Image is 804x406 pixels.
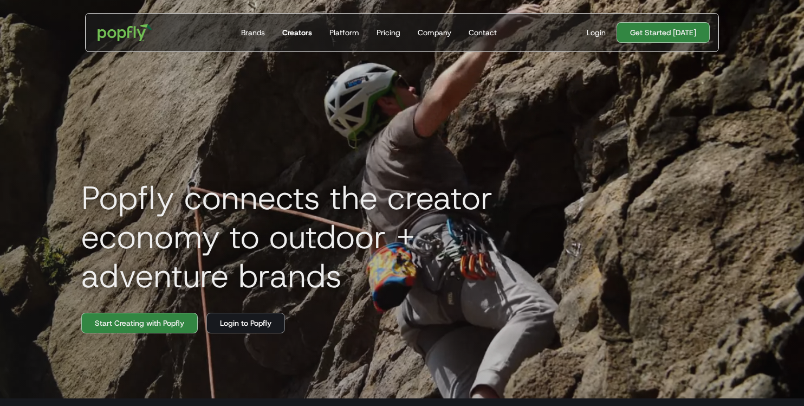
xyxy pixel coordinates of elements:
[582,27,610,38] a: Login
[206,313,285,333] a: Login to Popfly
[413,14,456,51] a: Company
[377,27,400,38] div: Pricing
[464,14,501,51] a: Contact
[90,16,160,49] a: home
[587,27,606,38] div: Login
[241,27,265,38] div: Brands
[73,178,560,295] h1: Popfly connects the creator economy to outdoor + adventure brands
[617,22,710,43] a: Get Started [DATE]
[418,27,451,38] div: Company
[325,14,364,51] a: Platform
[237,14,269,51] a: Brands
[329,27,359,38] div: Platform
[282,27,312,38] div: Creators
[278,14,316,51] a: Creators
[81,313,198,333] a: Start Creating with Popfly
[372,14,405,51] a: Pricing
[469,27,497,38] div: Contact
